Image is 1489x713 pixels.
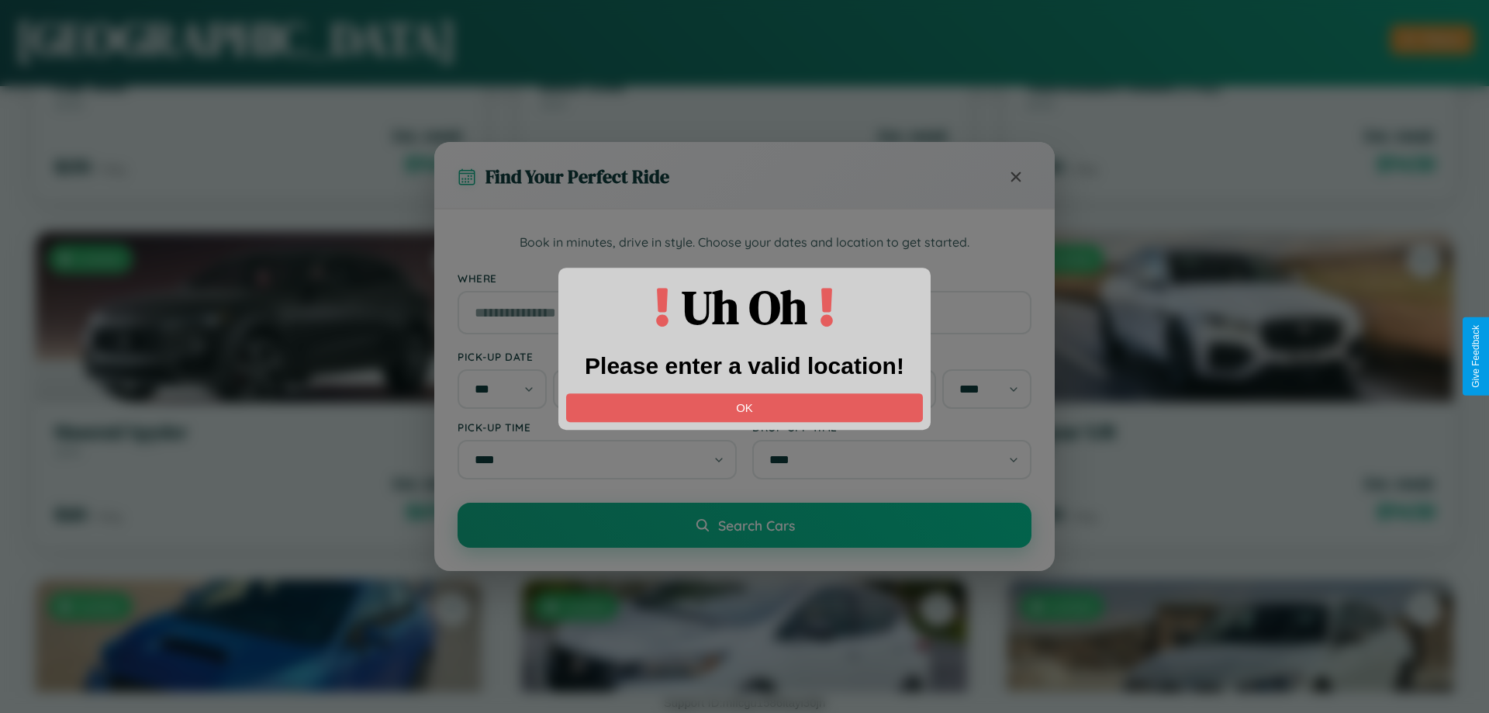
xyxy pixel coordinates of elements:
[718,517,795,534] span: Search Cars
[752,421,1031,434] label: Drop-off Time
[458,421,737,434] label: Pick-up Time
[485,164,669,189] h3: Find Your Perfect Ride
[752,350,1031,363] label: Drop-off Date
[458,233,1031,253] p: Book in minutes, drive in style. Choose your dates and location to get started.
[458,350,737,363] label: Pick-up Date
[458,272,1031,285] label: Where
